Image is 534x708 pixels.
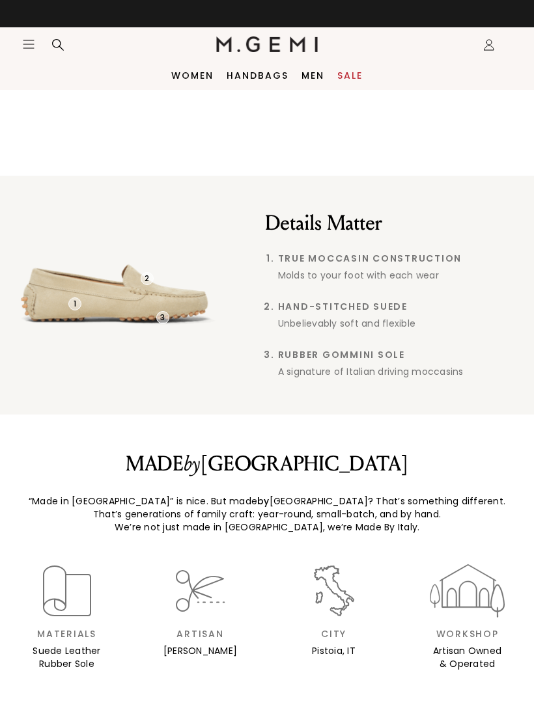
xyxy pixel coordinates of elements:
[133,644,267,657] div: [PERSON_NAME]
[172,562,229,619] img: scissors icon
[68,297,81,310] div: 1
[38,562,96,619] img: leather icon
[278,365,524,378] div: A signature of Italian driving moccasins
[430,562,505,619] img: Workshop icon
[267,644,400,657] div: Pistoia, IT
[22,38,35,51] button: Open site menu
[278,269,524,282] div: Molds to your foot with each wear
[302,70,324,81] a: Men
[171,70,214,81] a: Women
[337,70,363,81] a: Sale
[267,629,400,639] h3: City
[278,317,524,330] div: Unbelievably soft and flexible
[305,562,363,619] img: Italy icon
[278,349,524,360] span: Rubber Gommini Sole
[133,629,267,639] h3: Artisan
[400,644,534,670] div: Artisan Owned & Operated
[227,70,288,81] a: Handbags
[141,272,154,285] div: 2
[278,253,524,264] span: True Moccasin Construction
[184,452,201,476] em: by
[156,311,169,324] div: 3
[400,629,534,639] h3: Workshop
[257,495,270,508] strong: by
[278,301,524,312] span: Hand-Stitched Suede
[216,36,318,52] img: M.Gemi
[265,210,524,236] h2: Details Matter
